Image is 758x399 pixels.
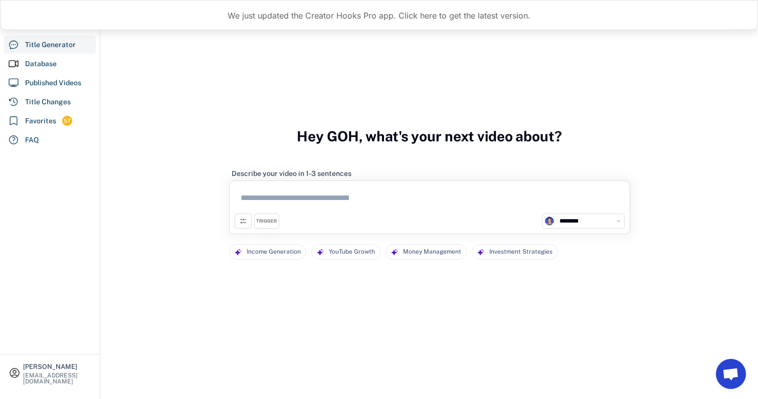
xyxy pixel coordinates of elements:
[25,97,71,107] div: Title Changes
[403,245,461,259] div: Money Management
[25,116,56,126] div: Favorites
[25,40,76,50] div: Title Generator
[247,245,301,259] div: Income Generation
[62,117,72,125] div: 57
[716,359,746,389] a: Open chat
[23,372,91,384] div: [EMAIL_ADDRESS][DOMAIN_NAME]
[25,135,39,145] div: FAQ
[489,245,552,259] div: Investment Strategies
[23,363,91,370] div: [PERSON_NAME]
[25,59,57,69] div: Database
[256,218,277,225] div: TRIGGER
[545,217,554,226] img: channels4_profile.jpg
[232,169,351,178] div: Describe your video in 1-3 sentences
[25,78,81,88] div: Published Videos
[297,117,561,155] h3: Hey GOH, what's your next video about?
[329,245,375,259] div: YouTube Growth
